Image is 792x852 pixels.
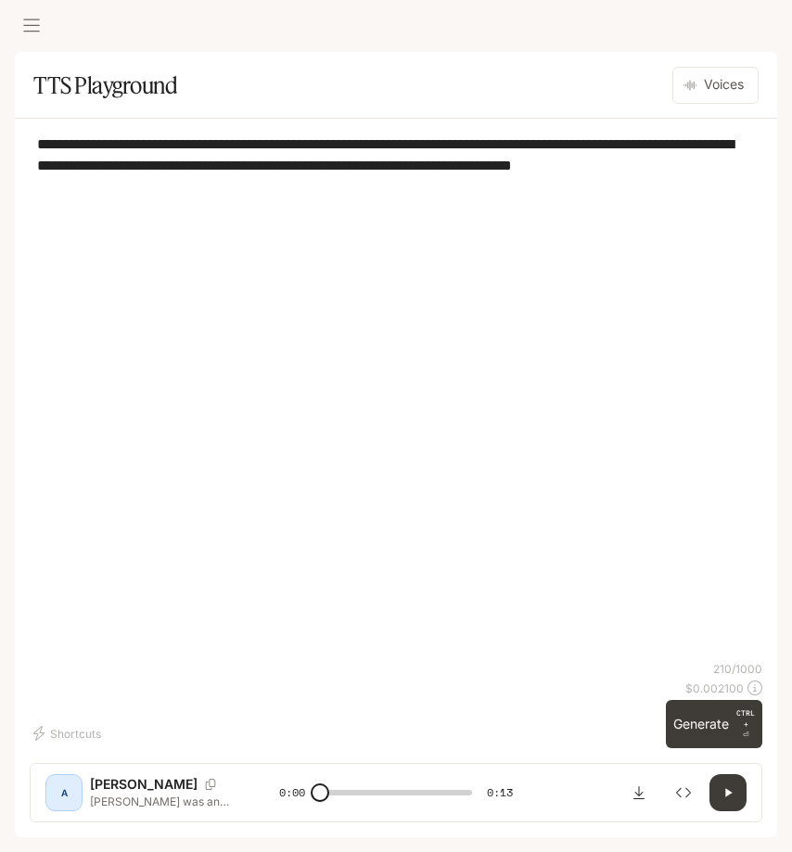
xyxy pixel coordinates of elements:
[685,680,744,696] p: $ 0.002100
[30,718,109,748] button: Shortcuts
[33,67,177,104] h1: TTS Playground
[198,779,224,790] button: Copy Voice ID
[49,778,79,807] div: A
[666,700,762,748] button: GenerateCTRL +⏎
[15,9,48,43] button: open drawer
[279,783,305,802] span: 0:00
[90,794,235,809] p: [PERSON_NAME] was an [DEMOGRAPHIC_DATA] musician and composer. He lived from [DATE] to [DATE]. He...
[713,661,762,677] p: 210 / 1000
[672,67,759,104] button: Voices
[487,783,513,802] span: 0:13
[736,707,755,730] p: CTRL +
[90,775,198,794] p: [PERSON_NAME]
[736,707,755,741] p: ⏎
[620,774,658,811] button: Download audio
[665,774,702,811] button: Inspect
